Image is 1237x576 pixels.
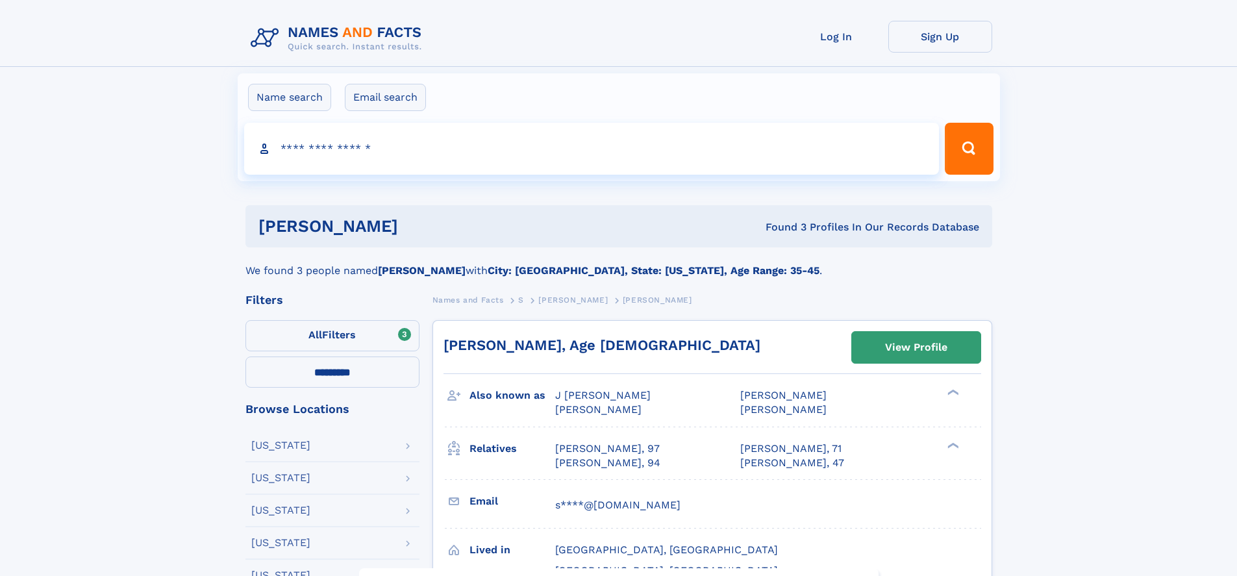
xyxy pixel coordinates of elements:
[740,389,827,401] span: [PERSON_NAME]
[444,337,760,353] a: [PERSON_NAME], Age [DEMOGRAPHIC_DATA]
[945,123,993,175] button: Search Button
[740,456,844,470] a: [PERSON_NAME], 47
[378,264,466,277] b: [PERSON_NAME]
[555,403,642,416] span: [PERSON_NAME]
[251,538,310,548] div: [US_STATE]
[518,295,524,305] span: S
[345,84,426,111] label: Email search
[852,332,981,363] a: View Profile
[888,21,992,53] a: Sign Up
[258,218,582,234] h1: [PERSON_NAME]
[555,442,660,456] a: [PERSON_NAME], 97
[245,21,432,56] img: Logo Names and Facts
[469,384,555,407] h3: Also known as
[944,388,960,397] div: ❯
[944,441,960,449] div: ❯
[245,403,419,415] div: Browse Locations
[538,295,608,305] span: [PERSON_NAME]
[308,329,322,341] span: All
[885,332,947,362] div: View Profile
[251,440,310,451] div: [US_STATE]
[244,123,940,175] input: search input
[555,389,651,401] span: J [PERSON_NAME]
[248,84,331,111] label: Name search
[251,473,310,483] div: [US_STATE]
[488,264,819,277] b: City: [GEOGRAPHIC_DATA], State: [US_STATE], Age Range: 35-45
[740,442,842,456] a: [PERSON_NAME], 71
[623,295,692,305] span: [PERSON_NAME]
[469,490,555,512] h3: Email
[538,292,608,308] a: [PERSON_NAME]
[245,247,992,279] div: We found 3 people named with .
[245,294,419,306] div: Filters
[555,544,778,556] span: [GEOGRAPHIC_DATA], [GEOGRAPHIC_DATA]
[740,403,827,416] span: [PERSON_NAME]
[784,21,888,53] a: Log In
[432,292,504,308] a: Names and Facts
[251,505,310,516] div: [US_STATE]
[469,539,555,561] h3: Lived in
[555,456,660,470] a: [PERSON_NAME], 94
[582,220,979,234] div: Found 3 Profiles In Our Records Database
[469,438,555,460] h3: Relatives
[245,320,419,351] label: Filters
[518,292,524,308] a: S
